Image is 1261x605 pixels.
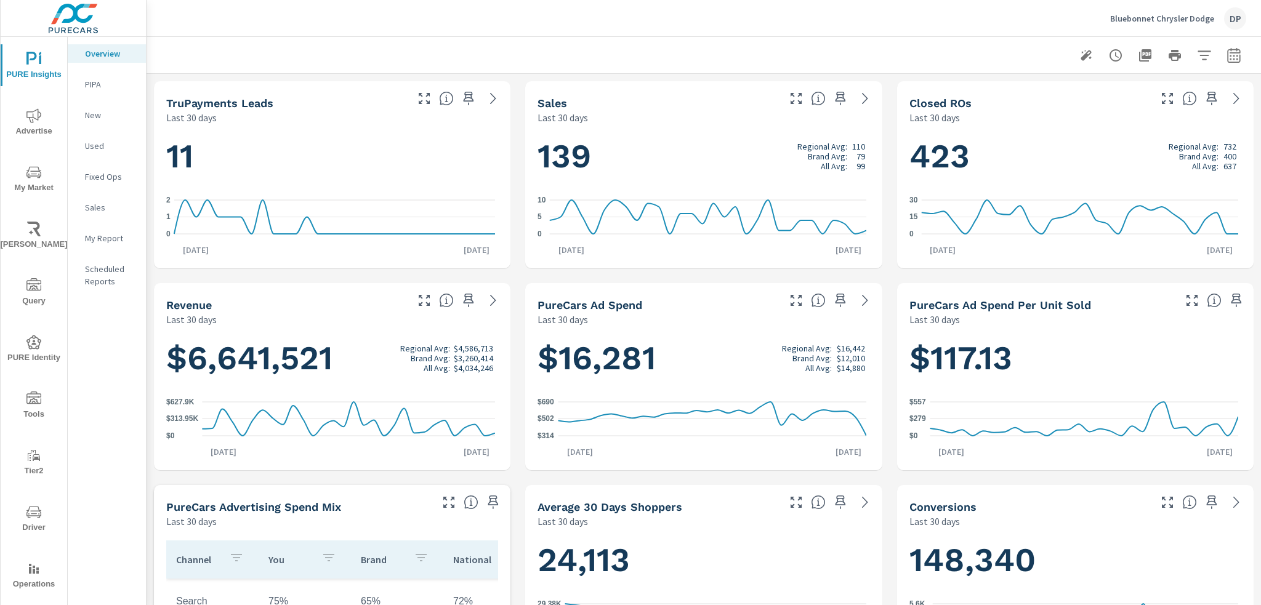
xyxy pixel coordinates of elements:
[821,161,847,171] p: All Avg:
[68,229,146,247] div: My Report
[538,110,588,125] p: Last 30 days
[202,446,245,458] p: [DATE]
[85,170,136,183] p: Fixed Ops
[68,75,146,94] div: PIPA
[4,108,63,138] span: Advertise
[166,500,341,513] h5: PureCars Advertising Spend Mix
[454,363,493,373] p: $4,034,246
[400,343,450,353] p: Regional Avg:
[439,492,459,512] button: Make Fullscreen
[85,201,136,214] p: Sales
[68,167,146,186] div: Fixed Ops
[464,495,478,510] span: This table looks at how you compare to the amount of budget you spend per channel as opposed to y...
[855,492,875,512] a: See more details in report
[811,495,826,510] span: A rolling 30 day total of daily Shoppers on the dealership website, averaged over the selected da...
[455,244,498,256] p: [DATE]
[538,312,588,327] p: Last 30 days
[166,431,175,440] text: $0
[1207,293,1222,308] span: Average cost of advertising per each vehicle sold at the dealer over the selected date range. The...
[455,446,498,458] p: [DATE]
[411,353,450,363] p: Brand Avg:
[4,278,63,308] span: Query
[1202,89,1222,108] span: Save this to your personalized report
[538,337,869,379] h1: $16,281
[268,553,312,566] p: You
[176,553,219,566] p: Channel
[85,47,136,60] p: Overview
[1227,89,1246,108] a: See more details in report
[909,97,972,110] h5: Closed ROs
[166,110,217,125] p: Last 30 days
[909,213,918,222] text: 15
[459,89,478,108] span: Save this to your personalized report
[483,290,503,310] a: See more details in report
[85,263,136,287] p: Scheduled Reports
[797,142,847,151] p: Regional Avg:
[4,391,63,422] span: Tools
[786,290,806,310] button: Make Fullscreen
[538,135,869,177] h1: 139
[1162,43,1187,68] button: Print Report
[454,343,493,353] p: $4,586,713
[1110,13,1214,24] p: Bluebonnet Chrysler Dodge
[782,343,832,353] p: Regional Avg:
[1227,492,1246,512] a: See more details in report
[166,230,171,238] text: 0
[909,500,977,513] h5: Conversions
[909,414,926,423] text: $279
[909,398,926,406] text: $557
[439,293,454,308] span: Total sales revenue over the selected date range. [Source: This data is sourced from the dealer’s...
[1182,91,1197,106] span: Number of Repair Orders Closed by the selected dealership group over the selected time range. [So...
[538,398,554,406] text: $690
[166,312,217,327] p: Last 30 days
[792,353,832,363] p: Brand Avg:
[4,52,63,82] span: PURE Insights
[85,232,136,244] p: My Report
[805,363,832,373] p: All Avg:
[538,97,567,110] h5: Sales
[909,431,918,440] text: $0
[174,244,217,256] p: [DATE]
[483,492,503,512] span: Save this to your personalized report
[85,109,136,121] p: New
[786,492,806,512] button: Make Fullscreen
[454,353,493,363] p: $3,260,414
[4,505,63,535] span: Driver
[361,553,404,566] p: Brand
[166,415,198,423] text: $313.95K
[538,539,869,581] h1: 24,113
[453,553,496,566] p: National
[538,230,542,238] text: 0
[1158,89,1177,108] button: Make Fullscreen
[786,89,806,108] button: Make Fullscreen
[1223,151,1236,161] p: 400
[1198,244,1241,256] p: [DATE]
[166,135,498,177] h1: 11
[166,398,195,406] text: $627.9K
[4,165,63,195] span: My Market
[538,415,554,423] text: $502
[909,514,960,529] p: Last 30 days
[909,196,918,204] text: 30
[909,230,914,238] text: 0
[166,97,273,110] h5: truPayments Leads
[1192,43,1217,68] button: Apply Filters
[483,89,503,108] a: See more details in report
[1198,446,1241,458] p: [DATE]
[166,213,171,222] text: 1
[1224,7,1246,30] div: DP
[538,500,682,513] h5: Average 30 Days Shoppers
[4,448,63,478] span: Tier2
[909,312,960,327] p: Last 30 days
[68,198,146,217] div: Sales
[1182,495,1197,510] span: The number of dealer-specified goals completed by a visitor. [Source: This data is provided by th...
[4,335,63,365] span: PURE Identity
[1182,290,1202,310] button: Make Fullscreen
[68,44,146,63] div: Overview
[909,539,1241,581] h1: 148,340
[811,91,826,106] span: Number of vehicles sold by the dealership over the selected date range. [Source: This data is sou...
[459,290,478,310] span: Save this to your personalized report
[538,514,588,529] p: Last 30 days
[166,196,171,204] text: 2
[1133,43,1158,68] button: "Export Report to PDF"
